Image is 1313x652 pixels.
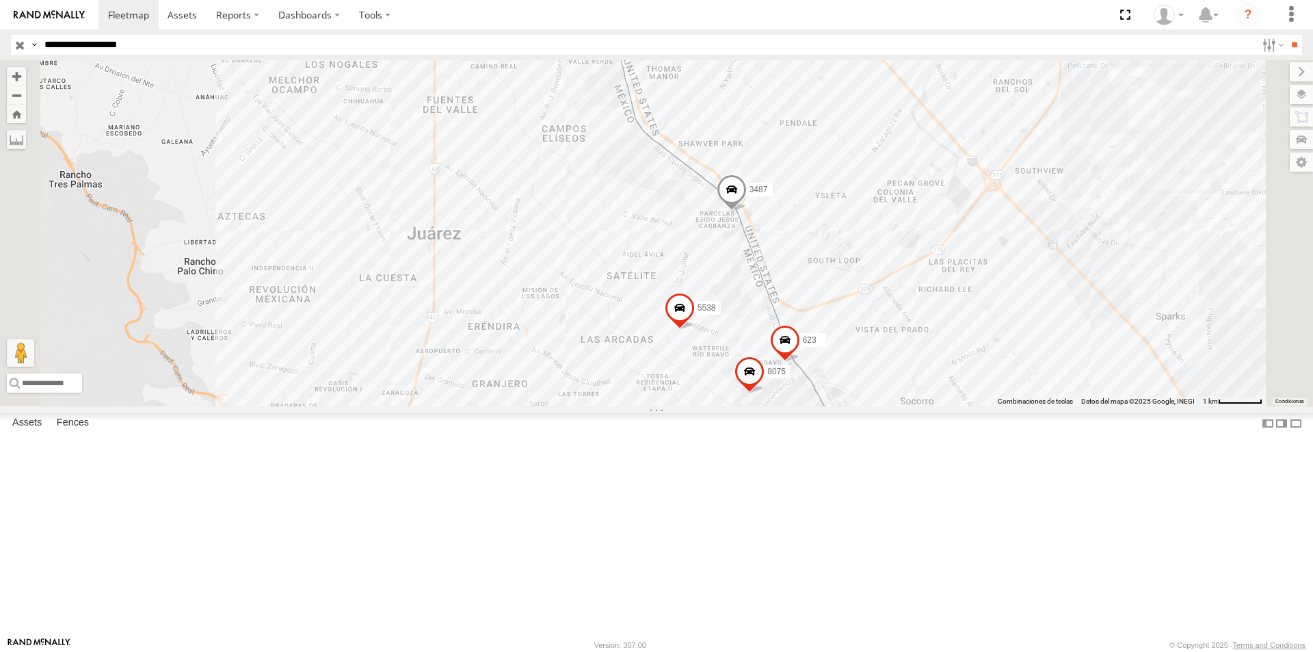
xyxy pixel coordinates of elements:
[1169,641,1305,649] div: © Copyright 2025 -
[998,397,1073,406] button: Combinaciones de teclas
[7,86,26,105] button: Zoom out
[1203,397,1218,405] span: 1 km
[7,339,34,367] button: Arrastra el hombrecito naranja al mapa para abrir Street View
[698,303,716,313] span: 5538
[1290,153,1313,172] label: Map Settings
[594,641,646,649] div: Version: 307.00
[29,35,40,55] label: Search Query
[1289,413,1303,433] label: Hide Summary Table
[8,638,70,652] a: Visit our Website
[1275,398,1304,404] a: Condiciones (se abre en una nueva pestaña)
[1081,397,1195,405] span: Datos del mapa ©2025 Google, INEGI
[1199,397,1266,406] button: Escala del mapa: 1 km por 61 píxeles
[50,414,96,433] label: Fences
[1237,4,1259,26] i: ?
[750,185,768,194] span: 3487
[1275,413,1288,433] label: Dock Summary Table to the Right
[803,335,817,345] span: 623
[1257,35,1286,55] label: Search Filter Options
[7,67,26,86] button: Zoom in
[767,367,786,376] span: 8075
[14,10,85,20] img: rand-logo.svg
[1233,641,1305,649] a: Terms and Conditions
[1261,413,1275,433] label: Dock Summary Table to the Left
[7,130,26,149] label: Measure
[5,414,49,433] label: Assets
[7,105,26,123] button: Zoom Home
[1149,5,1189,25] div: HECTOR HERNANDEZ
